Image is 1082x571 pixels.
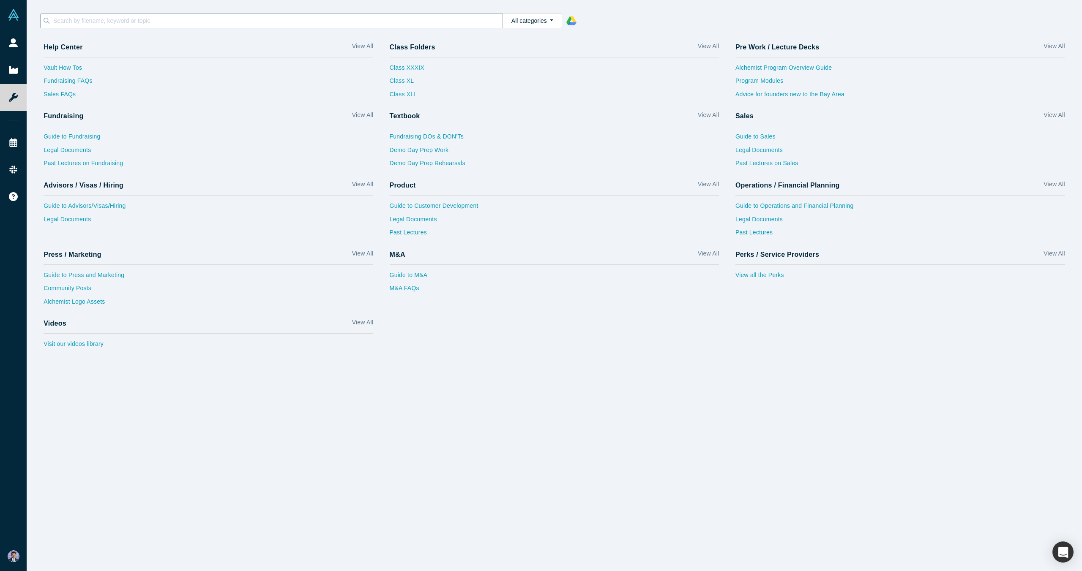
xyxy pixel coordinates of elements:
a: Guide to Fundraising [44,132,373,146]
a: Program Modules [735,76,1065,90]
a: Advice for founders new to the Bay Area [735,90,1065,103]
a: Class XL [390,76,424,90]
img: Alchemist Vault Logo [8,9,19,21]
a: View All [698,249,719,261]
input: Search by filename, keyword or topic [52,15,503,26]
a: Guide to Sales [735,132,1065,146]
h4: Advisors / Visas / Hiring [44,181,123,189]
a: View All [352,111,373,123]
a: Guide to Press and Marketing [44,271,373,284]
a: Legal Documents [44,215,373,228]
h4: Class Folders [390,43,435,51]
a: View All [698,42,719,54]
a: Guide to Customer Development [390,201,719,215]
a: Alchemist Logo Assets [44,297,373,311]
a: Fundraising DOs & DON’Ts [390,132,719,146]
button: All categories [503,14,562,28]
a: Community Posts [44,284,373,297]
h4: Perks / Service Providers [735,250,819,258]
h4: Operations / Financial Planning [735,181,840,189]
h4: Help Center [44,43,82,51]
a: Class XXXIX [390,63,424,77]
h4: Press / Marketing [44,250,101,258]
h4: M&A [390,250,405,258]
a: View All [1044,249,1065,261]
a: View All [352,318,373,330]
h4: Textbook [390,112,420,120]
a: Guide to Advisors/Visas/Hiring [44,201,373,215]
a: View All [698,180,719,192]
a: Legal Documents [44,146,373,159]
a: M&A FAQs [390,284,719,297]
a: View All [352,180,373,192]
a: Past Lectures [735,228,1065,242]
a: Fundraising FAQs [44,76,373,90]
a: Sales FAQs [44,90,373,103]
a: Guide to Operations and Financial Planning [735,201,1065,215]
h4: Sales [735,112,754,120]
a: Class XLI [390,90,424,103]
a: View All [698,111,719,123]
a: View All [1044,42,1065,54]
a: Demo Day Prep Work [390,146,719,159]
a: Alchemist Program Overview Guide [735,63,1065,77]
a: Vault How Tos [44,63,373,77]
h4: Videos [44,319,66,327]
a: Past Lectures on Sales [735,159,1065,172]
a: Legal Documents [735,146,1065,159]
a: Guide to M&A [390,271,719,284]
h4: Pre Work / Lecture Decks [735,43,819,51]
h4: Product [390,181,416,189]
img: RaviKiran Gopalan's Account [8,550,19,562]
a: Legal Documents [735,215,1065,228]
a: View All [1044,111,1065,123]
a: View All [352,249,373,261]
a: Past Lectures on Fundraising [44,159,373,172]
a: Legal Documents [390,215,719,228]
a: Past Lectures [390,228,719,242]
a: View all the Perks [735,271,1065,284]
a: View All [1044,180,1065,192]
a: Visit our videos library [44,340,373,353]
a: Demo Day Prep Rehearsals [390,159,719,172]
a: View All [352,42,373,54]
h4: Fundraising [44,112,83,120]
